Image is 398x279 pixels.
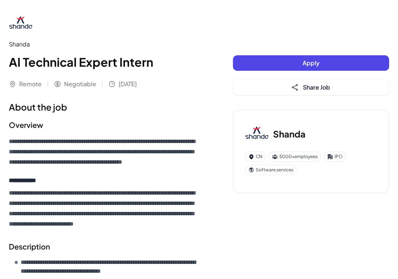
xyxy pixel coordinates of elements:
h1: About the job [9,100,203,114]
span: Apply [303,59,320,67]
span: Share Job [303,83,330,91]
div: IPO [324,151,346,162]
span: Remote [19,80,42,88]
div: Shanda [9,40,203,49]
span: Negotiable [64,80,96,88]
h1: AI Technical Expert Intern [9,53,203,71]
div: Software services [245,165,297,175]
h2: Description [9,241,203,252]
h2: Overview [9,119,203,130]
h3: Shanda [273,127,306,140]
div: 5000+ employees [269,151,321,162]
img: Sh [245,122,269,146]
span: [DATE] [119,80,137,88]
button: Apply [233,55,389,71]
img: Sh [9,12,32,35]
div: CN [245,151,266,162]
button: Share Job [233,80,389,95]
